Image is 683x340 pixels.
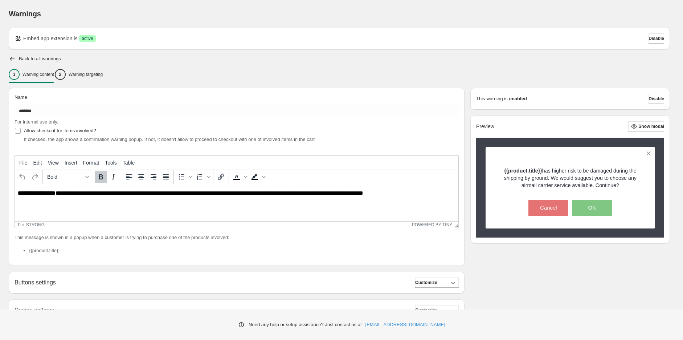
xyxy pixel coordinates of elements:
button: 2Warning targeting [55,67,103,82]
span: If checked, the app shows a confirmation warning popup. If not, it doesn't allow to proceed to ch... [24,137,315,142]
span: Disable [649,96,664,102]
button: Disable [649,94,664,104]
div: p [18,222,21,227]
span: For internal use only. [15,119,58,125]
a: [EMAIL_ADDRESS][DOMAIN_NAME] [365,321,445,328]
div: Background color [249,171,267,183]
span: Disable [649,36,664,41]
span: Show modal [638,124,664,129]
p: Embed app extension is [23,35,77,42]
p: Warning content [23,72,54,77]
span: Warnings [9,10,41,18]
button: Customize [415,305,459,315]
strong: {{product.title}} [504,168,542,174]
span: Table [123,160,135,166]
button: OK [572,200,612,216]
p: This warning is [476,95,508,102]
h2: Buttons settings [15,279,56,286]
button: Align left [123,171,135,183]
button: Align center [135,171,147,183]
h2: Design settings [15,307,54,313]
div: Bullet list [175,171,193,183]
button: Justify [160,171,172,183]
button: Show modal [628,121,664,131]
button: Align right [147,171,160,183]
h2: Preview [476,124,494,130]
button: Customize [415,278,459,288]
span: Insert [65,160,77,166]
span: Customize [415,307,437,313]
div: Text color [230,171,249,183]
a: Powered by Tiny [412,222,453,227]
button: Disable [649,33,664,44]
button: Redo [29,171,41,183]
button: Italic [107,171,119,183]
p: Warning targeting [69,72,103,77]
strong: enabled [509,95,527,102]
li: {{product.title}} [29,247,459,254]
span: File [19,160,28,166]
button: 1Warning content [9,67,54,82]
p: has higher risk to be damaged during the shipping by ground. We would suggest you to choose any a... [498,167,642,189]
div: » [22,222,25,227]
button: Undo [16,171,29,183]
button: Cancel [528,200,568,216]
span: Format [83,160,99,166]
h2: Back to all warnings [19,56,61,62]
div: strong [26,222,45,227]
div: Numbered list [193,171,212,183]
button: Insert/edit link [215,171,227,183]
span: Name [15,94,27,100]
span: Tools [105,160,117,166]
span: Bold [47,174,83,180]
span: View [48,160,59,166]
span: Allow checkout for items involved? [24,128,96,133]
div: Resize [452,222,458,228]
p: This message is shown in a popup when a customer is trying to purchase one of the products involved: [15,234,459,241]
span: Customize [415,280,437,286]
span: active [82,36,93,41]
div: 2 [55,69,66,80]
div: 1 [9,69,20,80]
button: Formats [44,171,91,183]
iframe: Rich Text Area [15,184,458,221]
button: Bold [95,171,107,183]
span: Edit [33,160,42,166]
